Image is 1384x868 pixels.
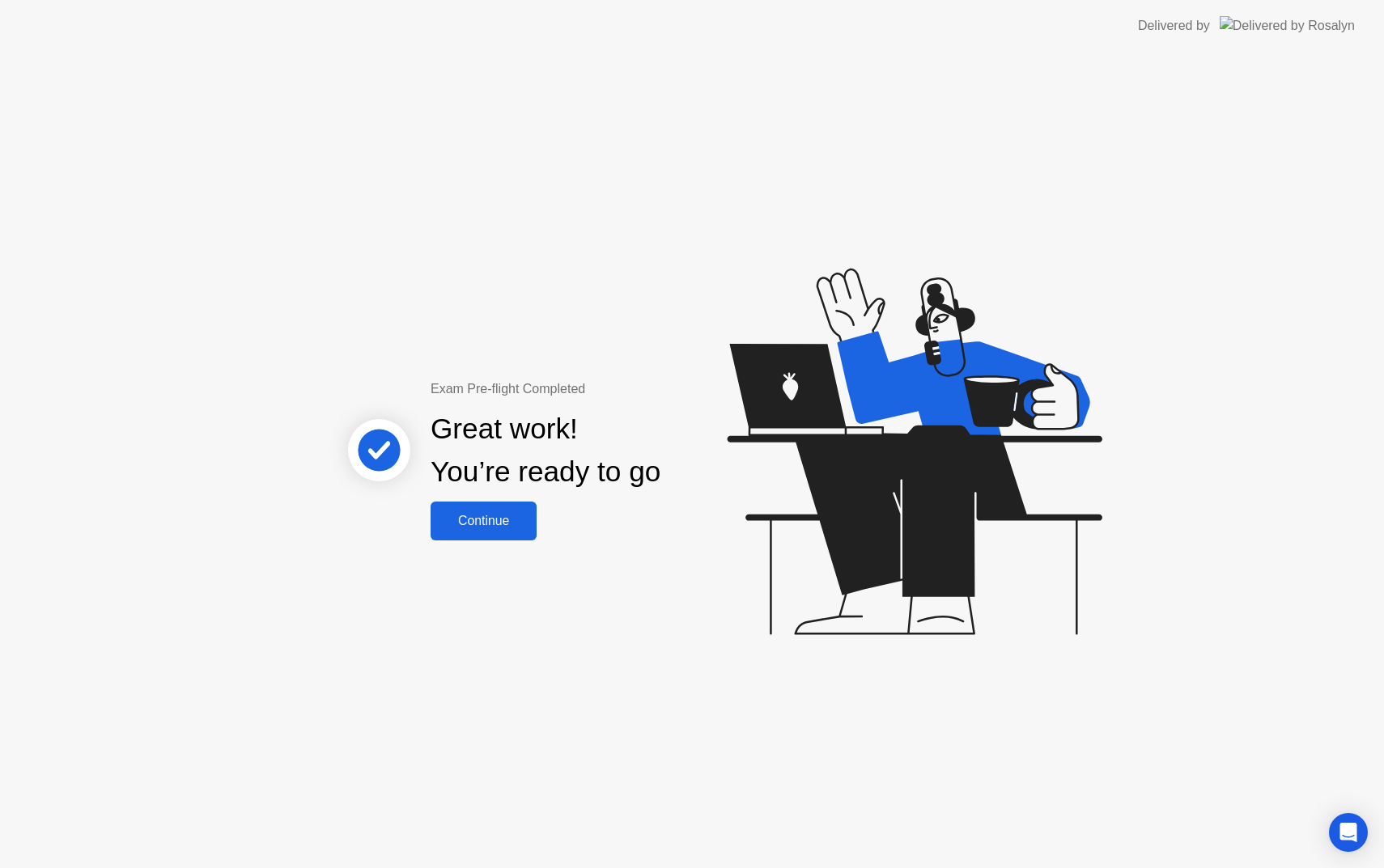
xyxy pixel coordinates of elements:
[431,379,765,399] div: Exam Pre-flight Completed
[435,514,532,528] div: Continue
[1220,16,1355,35] img: Delivered by Rosalyn
[1138,16,1210,36] div: Delivered by
[1329,813,1368,852] div: Open Intercom Messenger
[431,408,660,493] div: Great work! You’re ready to go
[431,502,537,540] button: Continue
